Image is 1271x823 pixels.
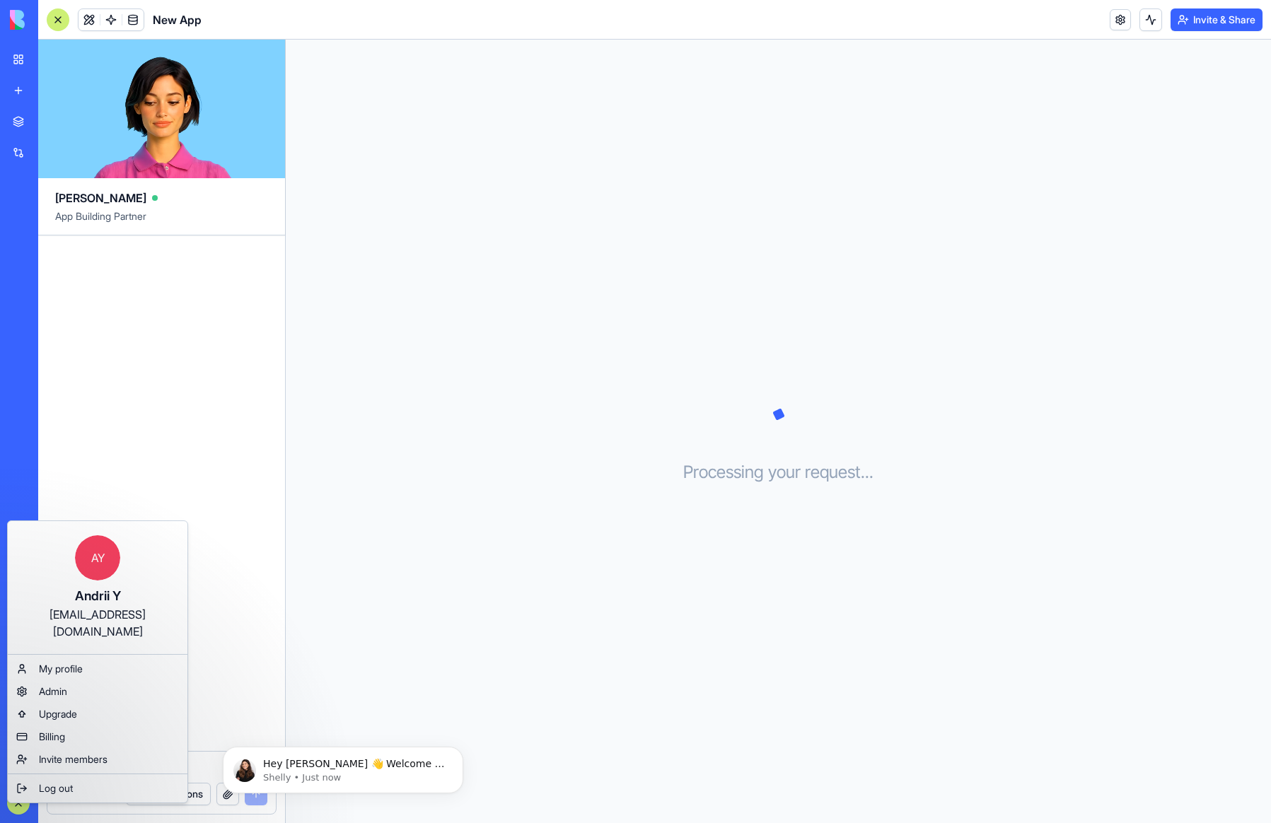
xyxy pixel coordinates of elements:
span: AY [75,535,120,580]
a: Admin [11,680,185,703]
span: Upgrade [39,707,77,721]
span: Billing [39,730,65,744]
a: AYAndrii Y[EMAIL_ADDRESS][DOMAIN_NAME] [11,524,185,651]
span: Admin [39,684,67,699]
span: Invite members [39,752,108,766]
span: Log out [39,781,73,795]
a: My profile [11,658,185,680]
a: Invite members [11,748,185,771]
iframe: Intercom notifications message [202,717,484,816]
a: Upgrade [11,703,185,725]
a: Billing [11,725,185,748]
span: My profile [39,662,83,676]
div: Andrii Y [22,586,173,606]
div: [EMAIL_ADDRESS][DOMAIN_NAME] [22,606,173,640]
